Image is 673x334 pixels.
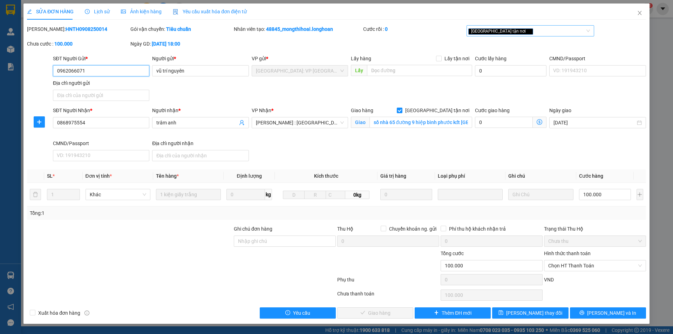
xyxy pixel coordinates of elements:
span: Chưa thu [548,236,642,246]
div: Trạng thái Thu Hộ [544,225,646,233]
input: 0 [380,189,433,200]
span: Ảnh kiện hàng [121,9,162,14]
span: Giao [351,117,369,128]
input: D [283,191,305,199]
div: Ngày GD: [130,40,232,48]
span: Chọn HT Thanh Toán [548,260,642,271]
b: Tiêu chuẩn [166,26,191,32]
input: Dọc đường [367,65,472,76]
span: close [527,29,530,33]
div: SĐT Người Gửi [53,55,149,62]
th: Ghi chú [505,169,576,183]
div: CMND/Passport [549,55,646,62]
span: Yêu cầu xuất hóa đơn điện tử [173,9,247,14]
div: Địa chỉ người gửi [53,79,149,87]
span: [PERSON_NAME] và In [587,309,636,317]
span: Lấy tận nơi [442,55,472,62]
span: Cước hàng [579,173,603,179]
span: SỬA ĐƠN HÀNG [27,9,74,14]
div: Địa chỉ người nhận [152,139,249,147]
b: 100.000 [54,41,73,47]
span: Lấy [351,65,367,76]
span: save [498,310,503,316]
div: Người nhận [152,107,249,114]
span: printer [579,310,584,316]
b: 0 [385,26,388,32]
span: SL [47,173,53,179]
span: Phí thu hộ khách nhận trả [446,225,509,233]
span: Thêm ĐH mới [442,309,471,317]
span: 0kg [345,191,369,199]
span: Giao hàng [351,108,373,113]
span: plus [434,310,439,316]
div: CMND/Passport [53,139,149,147]
button: checkGiao hàng [337,307,413,319]
th: Loại phụ phí [435,169,505,183]
div: Phụ thu [336,276,440,288]
div: Chưa thanh toán [336,290,440,302]
button: Close [630,4,650,23]
div: Tổng: 1 [30,209,260,217]
input: Ngày giao [553,119,635,127]
span: close [637,10,643,16]
div: SĐT Người Nhận [53,107,149,114]
label: Ghi chú đơn hàng [234,226,272,232]
input: Cước giao hàng [475,117,533,128]
div: Người gửi [152,55,249,62]
label: Cước lấy hàng [475,56,507,61]
span: dollar-circle [537,119,542,125]
span: picture [121,9,126,14]
span: Khác [90,189,146,200]
input: Ghi Chú [508,189,573,200]
button: save[PERSON_NAME] thay đổi [492,307,568,319]
input: Cước lấy hàng [475,65,546,76]
button: delete [30,189,41,200]
span: info-circle [84,311,89,315]
img: icon [173,9,178,15]
div: Nhân viên tạo: [234,25,362,33]
span: Hồ Chí Minh : Kho Quận 12 [256,117,344,128]
span: Xuất hóa đơn hàng [35,309,83,317]
input: Giao tận nơi [369,117,472,128]
button: plus [637,189,643,200]
span: exclamation-circle [285,310,290,316]
span: Lịch sử [85,9,110,14]
div: Cước rồi : [363,25,465,33]
span: Lấy hàng [351,56,371,61]
b: [DATE] 18:00 [152,41,180,47]
label: Cước giao hàng [475,108,510,113]
span: Kích thước [314,173,338,179]
span: [PERSON_NAME] thay đổi [506,309,562,317]
button: exclamation-circleYêu cầu [260,307,336,319]
span: Hà Nội: VP Tây Hồ [256,66,344,76]
span: Tên hàng [156,173,179,179]
span: Định lượng [237,173,261,179]
b: 48845_mongthihoai.longhoan [266,26,333,32]
span: [GEOGRAPHIC_DATA] tận nơi [402,107,472,114]
label: Hình thức thanh toán [544,251,591,256]
span: edit [27,9,32,14]
button: printer[PERSON_NAME] và In [570,307,646,319]
span: kg [265,189,272,200]
span: Giá trị hàng [380,173,406,179]
input: VD: Bàn, Ghế [156,189,221,200]
button: plus [34,116,45,128]
input: R [304,191,326,199]
span: plus [34,119,45,125]
div: [PERSON_NAME]: [27,25,129,33]
div: Gói vận chuyển: [130,25,232,33]
span: Yêu cầu [293,309,310,317]
input: Địa chỉ của người nhận [152,150,249,161]
span: Tổng cước [441,251,464,256]
span: [GEOGRAPHIC_DATA] tận nơi [468,28,533,35]
b: HNTH0908250014 [66,26,107,32]
span: VP Nhận [252,108,271,113]
div: VP gửi [252,55,348,62]
span: Chuyển khoản ng. gửi [386,225,439,233]
div: Chưa cước : [27,40,129,48]
span: user-add [239,120,245,125]
span: Đơn vị tính [86,173,112,179]
span: Thu Hộ [337,226,353,232]
button: plusThêm ĐH mới [415,307,491,319]
label: Ngày giao [549,108,571,113]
